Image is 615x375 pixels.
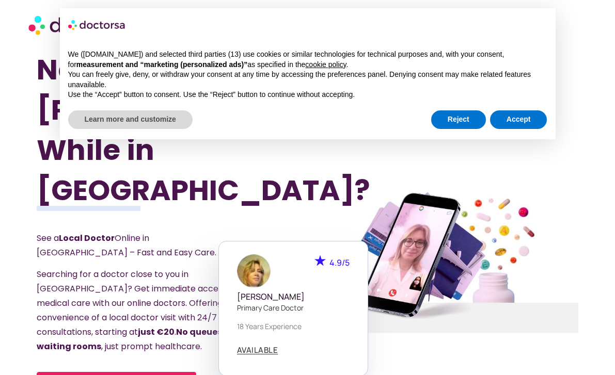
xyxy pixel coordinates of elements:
button: Accept [490,110,547,129]
p: Use the “Accept” button to consent. Use the “Reject” button to continue without accepting. [68,90,547,100]
strong: No queues [176,326,222,338]
p: 18 years experience [237,321,350,332]
button: Reject [431,110,486,129]
a: AVAILABLE [237,346,278,354]
strong: measurement and “marketing (personalized ads)” [76,60,247,69]
img: logo [68,17,126,33]
p: Primary care doctor [237,302,350,313]
strong: Local Doctor [59,232,115,244]
a: cookie policy [305,60,346,69]
h1: Need a Doctor [PERSON_NAME] While in [GEOGRAPHIC_DATA]? [37,50,266,210]
strong: just €20 [138,326,175,338]
span: Searching for a doctor close to you in [GEOGRAPHIC_DATA]? Get immediate access to medical care wi... [37,268,241,352]
p: We ([DOMAIN_NAME]) and selected third parties (13) use cookies or similar technologies for techni... [68,50,547,70]
h5: [PERSON_NAME] [237,292,350,302]
span: 4.9/5 [329,257,350,268]
span: See a Online in [GEOGRAPHIC_DATA] – Fast and Easy Care. [37,232,216,258]
span: AVAILABLE [237,346,278,354]
button: Learn more and customize [68,110,193,129]
p: You can freely give, deny, or withdraw your consent at any time by accessing the preferences pane... [68,70,547,90]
